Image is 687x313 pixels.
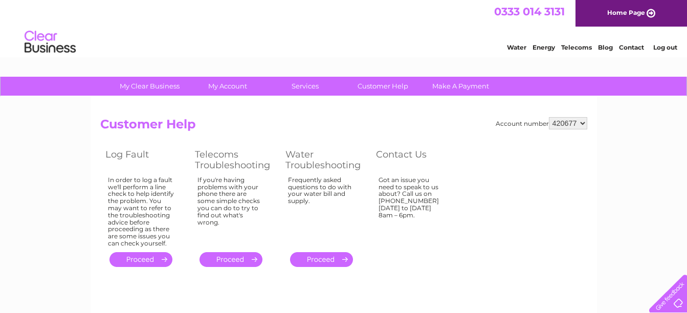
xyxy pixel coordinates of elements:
a: . [200,252,262,267]
a: Services [263,77,347,96]
div: Frequently asked questions to do with your water bill and supply. [288,176,356,243]
div: Account number [496,117,587,129]
a: Log out [653,43,677,51]
div: Got an issue you need to speak to us about? Call us on [PHONE_NUMBER] [DATE] to [DATE] 8am – 6pm. [379,176,445,243]
a: . [290,252,353,267]
a: Energy [533,43,555,51]
a: Telecoms [561,43,592,51]
a: Contact [619,43,644,51]
a: 0333 014 3131 [494,5,565,18]
div: If you're having problems with your phone there are some simple checks you can do to try to find ... [197,176,265,243]
th: Log Fault [100,146,190,173]
div: Clear Business is a trading name of Verastar Limited (registered in [GEOGRAPHIC_DATA] No. 3667643... [102,6,586,50]
th: Contact Us [371,146,460,173]
div: In order to log a fault we'll perform a line check to help identify the problem. You may want to ... [108,176,174,247]
a: My Clear Business [107,77,192,96]
a: My Account [185,77,270,96]
th: Water Troubleshooting [280,146,371,173]
a: Blog [598,43,613,51]
a: Customer Help [341,77,425,96]
h2: Customer Help [100,117,587,137]
a: . [109,252,172,267]
a: Make A Payment [418,77,503,96]
a: Water [507,43,526,51]
img: logo.png [24,27,76,58]
th: Telecoms Troubleshooting [190,146,280,173]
